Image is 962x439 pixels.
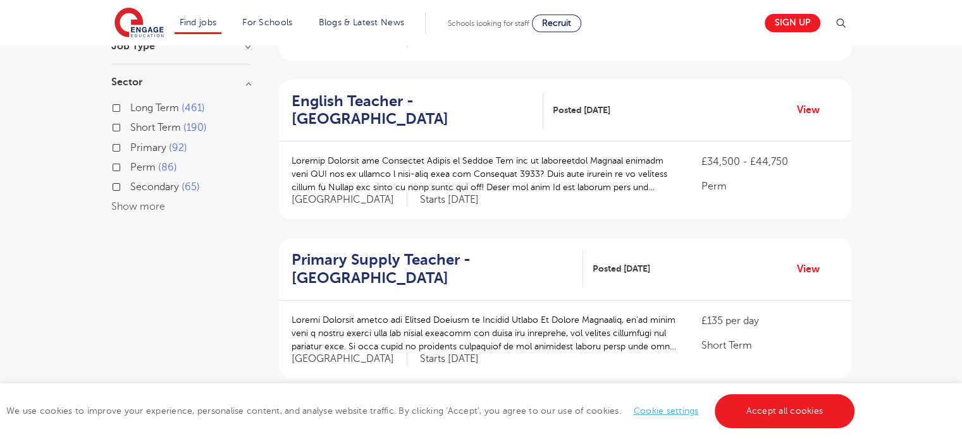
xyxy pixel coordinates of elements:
[292,193,407,207] span: [GEOGRAPHIC_DATA]
[292,92,533,129] h2: English Teacher - [GEOGRAPHIC_DATA]
[242,18,292,27] a: For Schools
[130,142,166,153] span: Primary
[292,92,543,129] a: English Teacher - [GEOGRAPHIC_DATA]
[169,142,187,153] span: 92
[593,262,650,275] span: Posted [DATE]
[319,18,405,27] a: Blogs & Latest News
[114,8,164,39] img: Engage Education
[182,102,205,114] span: 461
[130,142,139,150] input: Primary 92
[180,18,217,27] a: Find jobs
[292,313,677,353] p: Loremi Dolorsit ametco adi Elitsed Doeiusm te Incidid Utlabo Et Dolore Magnaaliq, en’ad minim ven...
[701,313,838,328] p: £135 per day
[130,162,139,170] input: Perm 86
[130,102,179,114] span: Long Term
[158,162,177,173] span: 86
[715,394,855,428] a: Accept all cookies
[130,122,139,130] input: Short Term 190
[765,14,820,32] a: Sign up
[542,18,571,28] span: Recruit
[448,19,529,28] span: Schools looking for staff
[701,338,838,353] p: Short Term
[701,179,838,194] p: Perm
[701,154,838,169] p: £34,500 - £44,750
[130,181,139,189] input: Secondary 65
[130,102,139,111] input: Long Term 461
[130,162,156,173] span: Perm
[634,406,699,416] a: Cookie settings
[553,104,610,117] span: Posted [DATE]
[420,352,479,366] p: Starts [DATE]
[111,77,250,87] h3: Sector
[292,154,677,194] p: Loremip Dolorsit ame Consectet Adipis el Seddoe Tem inc ut laboreetdol Magnaal enimadm veni QUI n...
[111,201,165,212] button: Show more
[797,102,829,118] a: View
[183,122,207,133] span: 190
[292,352,407,366] span: [GEOGRAPHIC_DATA]
[292,251,573,287] h2: Primary Supply Teacher - [GEOGRAPHIC_DATA]
[532,15,581,32] a: Recruit
[292,251,583,287] a: Primary Supply Teacher - [GEOGRAPHIC_DATA]
[420,193,479,207] p: Starts [DATE]
[797,261,829,277] a: View
[111,41,250,51] h3: Job Type
[130,181,179,193] span: Secondary
[130,122,181,133] span: Short Term
[182,181,200,193] span: 65
[6,406,858,416] span: We use cookies to improve your experience, personalise content, and analyse website traffic. By c...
